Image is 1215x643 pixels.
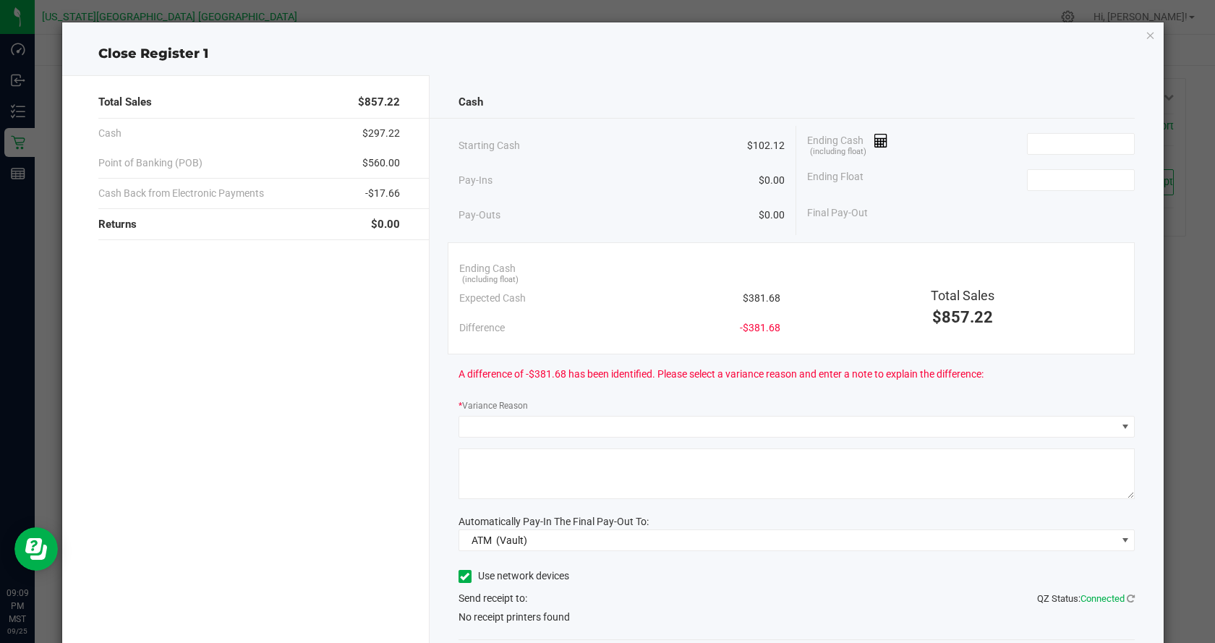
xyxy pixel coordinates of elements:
span: $0.00 [759,208,785,223]
span: $381.68 [743,291,780,306]
span: Total Sales [931,288,994,303]
span: $857.22 [932,308,993,326]
span: (including float) [810,146,866,158]
span: $0.00 [371,216,400,233]
label: Use network devices [459,569,569,584]
span: Difference [459,320,505,336]
span: Cash [459,94,483,111]
span: Total Sales [98,94,152,111]
span: -$17.66 [365,186,400,201]
div: Close Register 1 [62,44,1164,64]
span: $560.00 [362,156,400,171]
span: ATM [472,535,492,546]
span: -$381.68 [740,320,780,336]
span: (including float) [462,274,519,286]
span: Final Pay-Out [807,205,868,221]
span: Expected Cash [459,291,526,306]
span: A difference of -$381.68 has been identified. Please select a variance reason and enter a note to... [459,367,984,382]
span: Pay-Outs [459,208,500,223]
span: Cash [98,126,121,141]
span: Point of Banking (POB) [98,156,202,171]
span: Pay-Ins [459,173,493,188]
span: Ending Cash [459,261,516,276]
span: Ending Cash [807,133,888,155]
span: Ending Float [807,169,864,191]
label: Variance Reason [459,399,528,412]
span: $0.00 [759,173,785,188]
span: Connected [1080,593,1125,604]
span: No receipt printers found [459,610,570,625]
span: $102.12 [747,138,785,153]
span: QZ Status: [1037,593,1135,604]
span: Send receipt to: [459,592,527,604]
div: Returns [98,209,400,240]
span: Starting Cash [459,138,520,153]
span: Cash Back from Electronic Payments [98,186,264,201]
span: $297.22 [362,126,400,141]
span: Automatically Pay-In The Final Pay-Out To: [459,516,649,527]
iframe: Resource center [14,527,58,571]
span: (Vault) [496,535,527,546]
span: $857.22 [358,94,400,111]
